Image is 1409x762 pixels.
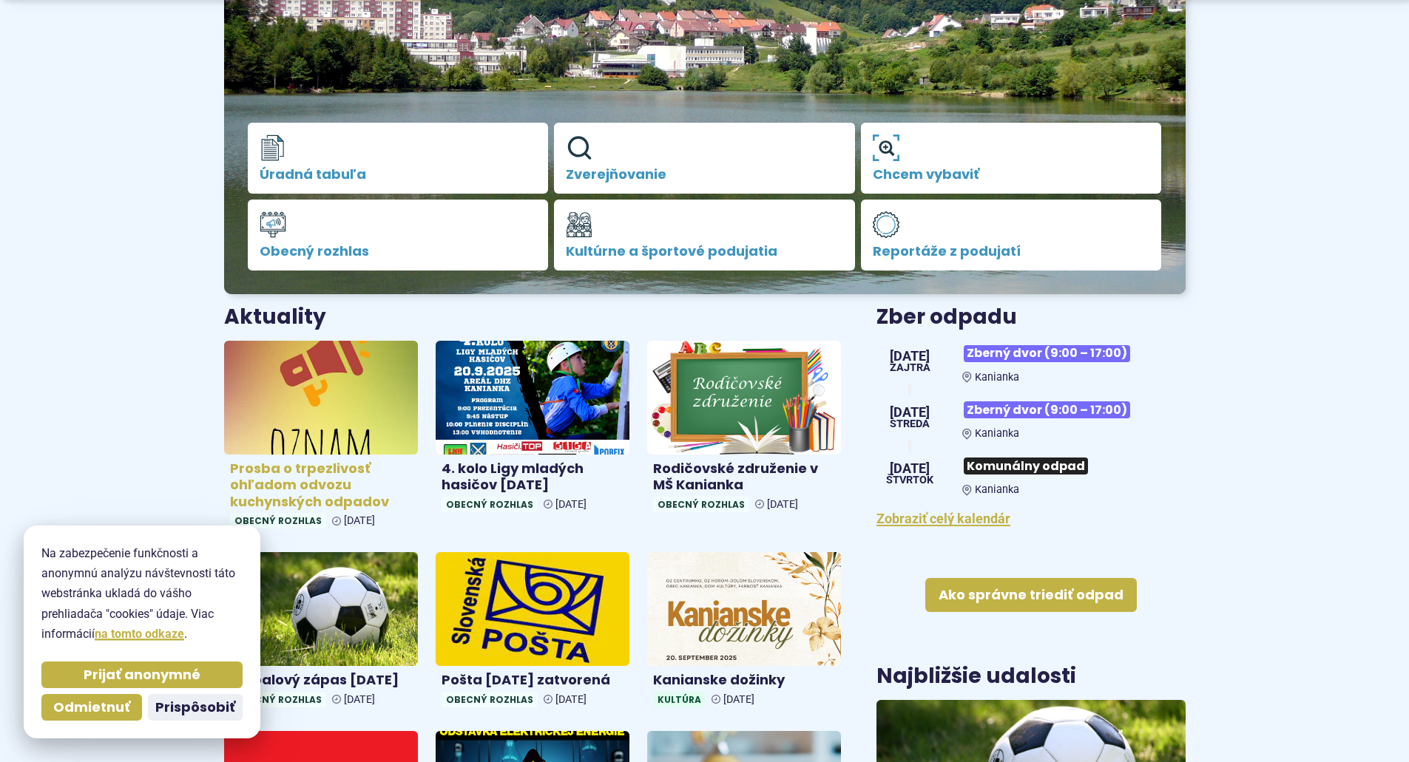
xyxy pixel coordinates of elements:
h4: Futbalový zápas [DATE] [230,672,412,689]
span: Prijať anonymné [84,667,200,684]
span: Odmietnuť [53,699,130,716]
span: [DATE] [767,498,798,511]
a: Komunálny odpad Kanianka [DATE] štvrtok [876,452,1185,496]
h4: 4. kolo Ligy mladých hasičov [DATE] [442,460,624,494]
span: [DATE] [890,406,930,419]
span: [DATE] [344,693,375,706]
button: Odmietnuť [41,694,142,721]
h3: Zber odpadu [876,306,1185,329]
a: Zberný dvor (9:00 – 17:00) Kanianka [DATE] Zajtra [876,339,1185,384]
h4: Rodičovské združenie v MŠ Kanianka [653,460,835,494]
span: Kanianka [975,483,1019,496]
a: Úradná tabuľa [248,123,549,194]
a: Obecný rozhlas [248,200,549,271]
h4: Prosba o trpezlivosť ohľadom odvozu kuchynských odpadov [230,460,412,511]
a: Rodičovské združenie v MŠ Kanianka Obecný rozhlas [DATE] [647,341,841,518]
span: Obecný rozhlas [230,692,326,707]
span: Obecný rozhlas [260,244,537,259]
span: Obecný rozhlas [442,692,538,707]
span: štvrtok [886,475,933,486]
span: Zajtra [890,363,930,373]
a: na tomto odkaze [95,627,184,641]
a: Zberný dvor (9:00 – 17:00) Kanianka [DATE] streda [876,395,1185,440]
button: Prispôsobiť [148,694,243,721]
span: [DATE] [890,350,930,363]
span: Reportáže z podujatí [873,244,1150,259]
h4: Kanianske dožinky [653,672,835,689]
span: streda [890,419,930,429]
a: Ako správne triediť odpad [925,578,1137,612]
span: [DATE] [344,514,375,527]
span: Zberný dvor (9:00 – 17:00) [964,345,1130,362]
span: Úradná tabuľa [260,167,537,182]
a: Kanianske dožinky Kultúra [DATE] [647,552,841,712]
span: Obecný rozhlas [442,497,538,512]
a: Prosba o trpezlivosť ohľadom odvozu kuchynských odpadov Obecný rozhlas [DATE] [224,341,418,534]
h3: Aktuality [224,306,326,329]
span: Obecný rozhlas [230,513,326,528]
a: Zobraziť celý kalendár [876,511,1010,526]
span: Chcem vybaviť [873,167,1150,182]
h3: Najbližšie udalosti [876,665,1076,688]
span: Prispôsobiť [155,699,235,716]
span: Zverejňovanie [566,167,843,182]
span: Zberný dvor (9:00 – 17:00) [964,401,1130,418]
span: Kanianka [975,371,1019,384]
a: Kultúrne a športové podujatia [554,200,855,271]
span: Komunálny odpad [964,457,1088,474]
span: [DATE] [555,693,587,706]
button: Prijať anonymné [41,661,243,688]
p: Na zabezpečenie funkčnosti a anonymnú analýzu návštevnosti táto webstránka ukladá do vášho prehli... [41,543,243,644]
a: Chcem vybaviť [861,123,1162,194]
span: Kultúra [653,692,706,707]
span: [DATE] [555,498,587,511]
a: 4. kolo Ligy mladých hasičov [DATE] Obecný rozhlas [DATE] [436,341,629,518]
h4: Pošta [DATE] zatvorená [442,672,624,689]
span: Kanianka [975,427,1019,440]
span: Kultúrne a športové podujatia [566,244,843,259]
a: Pošta [DATE] zatvorená Obecný rozhlas [DATE] [436,552,629,712]
span: [DATE] [886,462,933,475]
a: Futbalový zápas [DATE] Obecný rozhlas [DATE] [224,552,418,712]
span: Obecný rozhlas [653,497,749,512]
a: Zverejňovanie [554,123,855,194]
a: Reportáže z podujatí [861,200,1162,271]
span: [DATE] [723,693,754,706]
